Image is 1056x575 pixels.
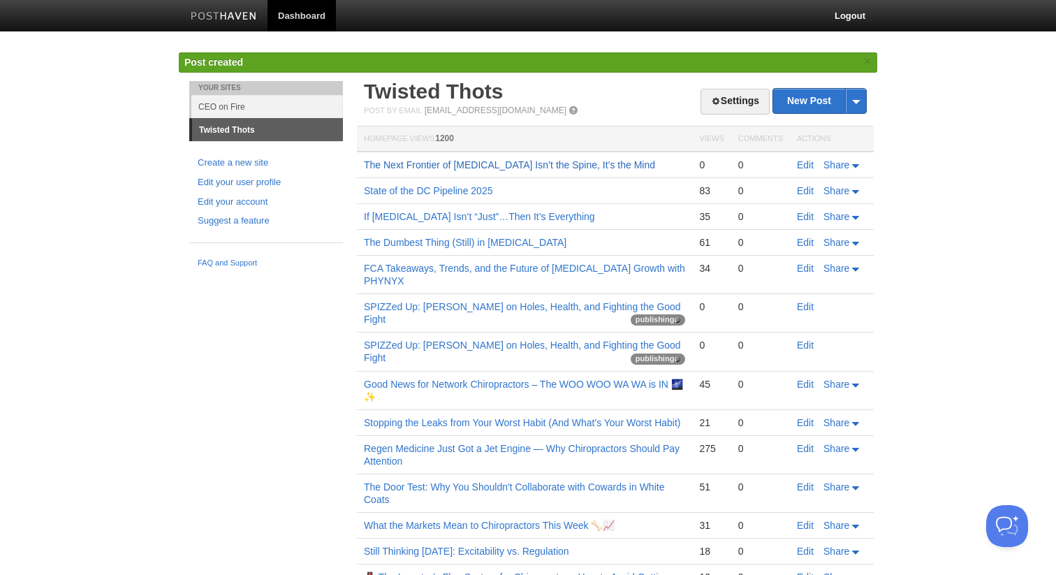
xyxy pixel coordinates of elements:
a: Edit [797,237,814,248]
div: 0 [699,159,724,171]
span: Share [823,379,849,390]
span: Share [823,211,849,222]
a: SPIZZed Up: [PERSON_NAME] on Holes, Health, and Fighting the Good Fight [364,340,681,363]
span: publishing [631,314,686,326]
th: Views [692,126,731,152]
div: 0 [738,442,783,455]
div: 0 [738,184,783,197]
a: Edit [797,185,814,196]
img: Posthaven-bar [191,12,257,22]
span: Post created [184,57,243,68]
a: New Post [773,89,866,113]
a: Regen Medicine Just Got a Jet Engine — Why Chiropractors Should Pay Attention [364,443,680,467]
span: Share [823,417,849,428]
th: Homepage Views [357,126,692,152]
a: Edit [797,211,814,222]
a: Edit [797,340,814,351]
a: Good News for Network Chiropractors – The WOO WOO WA WA is IN 🌌✨ [364,379,683,402]
div: 0 [738,481,783,493]
a: Edit [797,443,814,454]
span: Share [823,520,849,531]
div: 51 [699,481,724,493]
a: Edit your account [198,195,335,210]
a: FCA Takeaways, Trends, and the Future of [MEDICAL_DATA] Growth with PHYNYX [364,263,685,286]
a: Edit [797,520,814,531]
div: 0 [738,416,783,429]
th: Actions [790,126,874,152]
a: CEO on Fire [191,95,343,118]
a: Edit [797,263,814,274]
span: Share [823,237,849,248]
div: 0 [738,236,783,249]
a: [EMAIL_ADDRESS][DOMAIN_NAME] [425,105,566,115]
img: loading-tiny-gray.gif [675,356,680,362]
div: 61 [699,236,724,249]
div: 0 [699,339,724,351]
div: 0 [738,339,783,351]
a: × [861,52,874,70]
th: Comments [731,126,790,152]
div: 34 [699,262,724,275]
div: 18 [699,545,724,558]
span: Share [823,546,849,557]
div: 0 [738,519,783,532]
a: Settings [701,89,770,115]
a: What the Markets Mean to Chiropractors This Week 🦴📈 [364,520,615,531]
a: Stopping the Leaks from Your Worst Habit (And What's Your Worst Habit) [364,417,681,428]
iframe: Help Scout Beacon - Open [986,505,1028,547]
a: Edit [797,481,814,493]
div: 0 [738,262,783,275]
img: loading-tiny-gray.gif [675,317,680,323]
a: The Next Frontier of [MEDICAL_DATA] Isn’t the Spine, It’s the Mind [364,159,655,170]
div: 0 [699,300,724,313]
span: Share [823,443,849,454]
a: State of the DC Pipeline 2025 [364,185,492,196]
a: Edit [797,417,814,428]
span: Share [823,159,849,170]
a: FAQ and Support [198,257,335,270]
div: 0 [738,159,783,171]
a: The Dumbest Thing (Still) in [MEDICAL_DATA] [364,237,566,248]
div: 0 [738,210,783,223]
span: 1200 [435,133,454,143]
span: publishing [631,354,686,365]
a: The Door Test: Why You Shouldn't Collaborate with Cowards in White Coats [364,481,664,505]
div: 275 [699,442,724,455]
span: Share [823,481,849,493]
a: Edit [797,546,814,557]
a: Edit your user profile [198,175,335,190]
div: 45 [699,378,724,391]
a: If [MEDICAL_DATA] Isn’t “Just”…Then It’s Everything [364,211,595,222]
span: Share [823,263,849,274]
a: Twisted Thots [192,119,343,141]
a: SPIZZed Up: [PERSON_NAME] on Holes, Health, and Fighting the Good Fight [364,301,681,325]
a: Edit [797,379,814,390]
a: Still Thinking [DATE]: Excitability vs. Regulation [364,546,569,557]
a: Twisted Thots [364,80,503,103]
div: 0 [738,300,783,313]
span: Share [823,185,849,196]
span: Post by Email [364,106,422,115]
li: Your Sites [189,81,343,95]
div: 21 [699,416,724,429]
div: 31 [699,519,724,532]
div: 0 [738,378,783,391]
div: 35 [699,210,724,223]
a: Edit [797,159,814,170]
a: Edit [797,301,814,312]
a: Suggest a feature [198,214,335,228]
div: 83 [699,184,724,197]
a: Create a new site [198,156,335,170]
div: 0 [738,545,783,558]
